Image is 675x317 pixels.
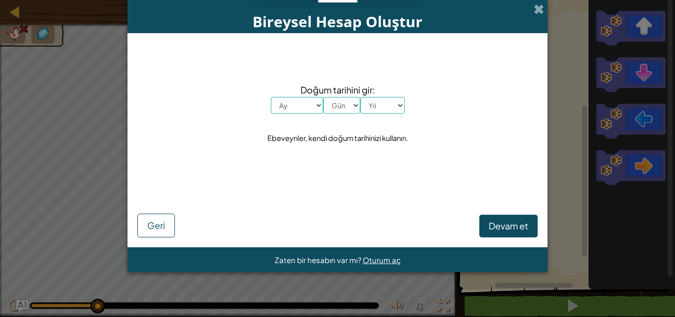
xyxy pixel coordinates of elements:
span: Geri [147,220,165,231]
span: Bireysel Hesap Oluştur [253,11,422,32]
span: Zaten bir hesabın var mı? [275,255,363,265]
a: Oturum aç [363,255,401,265]
button: Devam et [479,215,538,237]
div: Ebeveynler, kendi doğum tarihinizi kullanın. [267,131,408,145]
button: Geri [137,214,175,237]
span: Devam et [489,220,528,231]
span: Doğum tarihini gir: [271,83,405,97]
